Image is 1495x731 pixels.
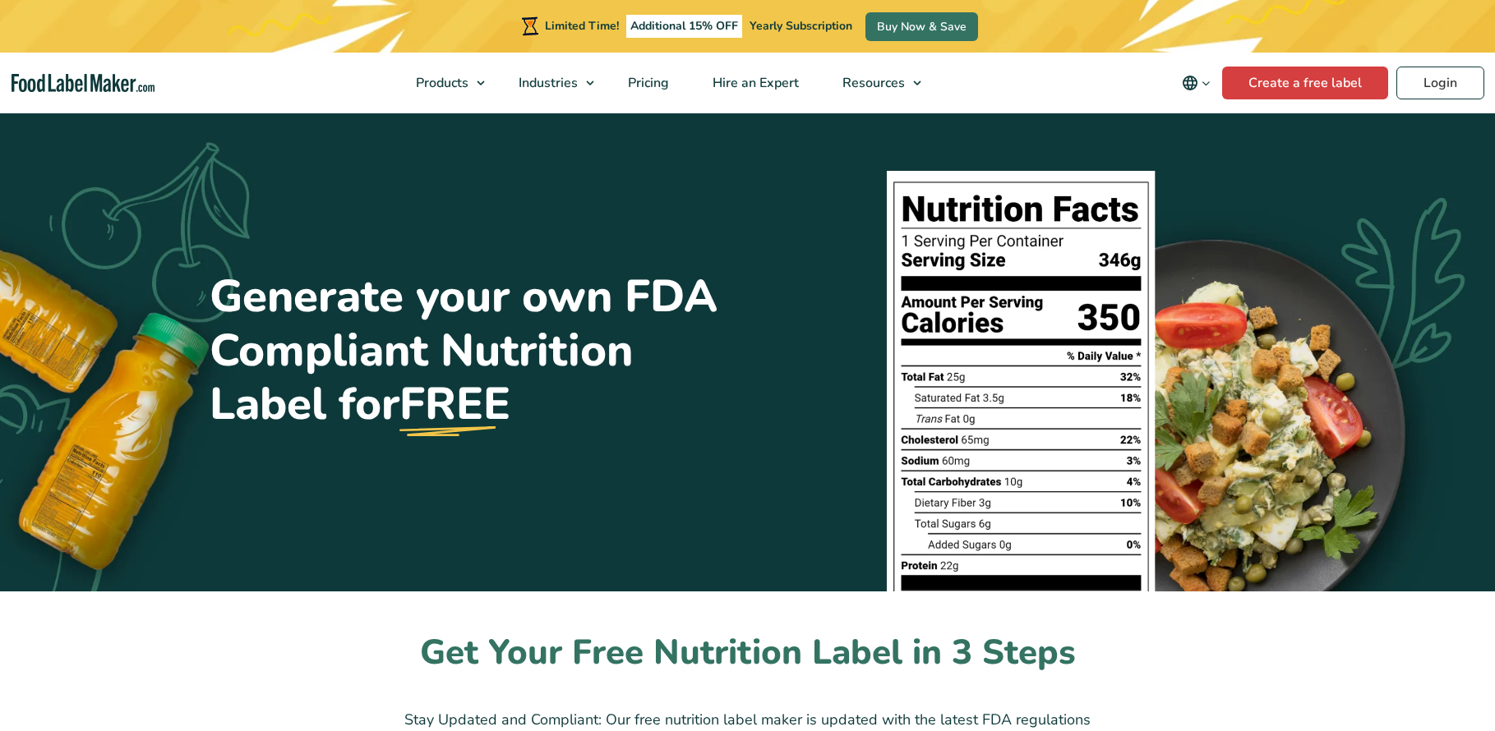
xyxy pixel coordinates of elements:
span: Resources [837,74,907,92]
a: Resources [821,53,930,113]
span: Hire an Expert [708,74,801,92]
a: Hire an Expert [691,53,817,113]
a: Pricing [607,53,687,113]
h2: Get Your Free Nutrition Label in 3 Steps [210,631,1286,676]
a: Buy Now & Save [865,12,978,41]
span: Pricing [623,74,671,92]
button: Change language [1170,67,1222,99]
h1: Generate your own FDA Compliant Nutrition Label for [210,270,736,431]
img: A black and white graphic of a nutrition facts label. [875,160,1171,591]
a: Food Label Maker homepage [12,74,155,93]
span: Yearly Subscription [750,18,852,34]
a: Create a free label [1222,67,1388,99]
a: Industries [497,53,602,113]
span: Industries [514,74,579,92]
a: Products [395,53,493,113]
span: Limited Time! [545,18,619,34]
u: FREE [399,378,510,431]
span: Additional 15% OFF [626,15,742,38]
span: Products [411,74,470,92]
a: Login [1396,67,1484,99]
